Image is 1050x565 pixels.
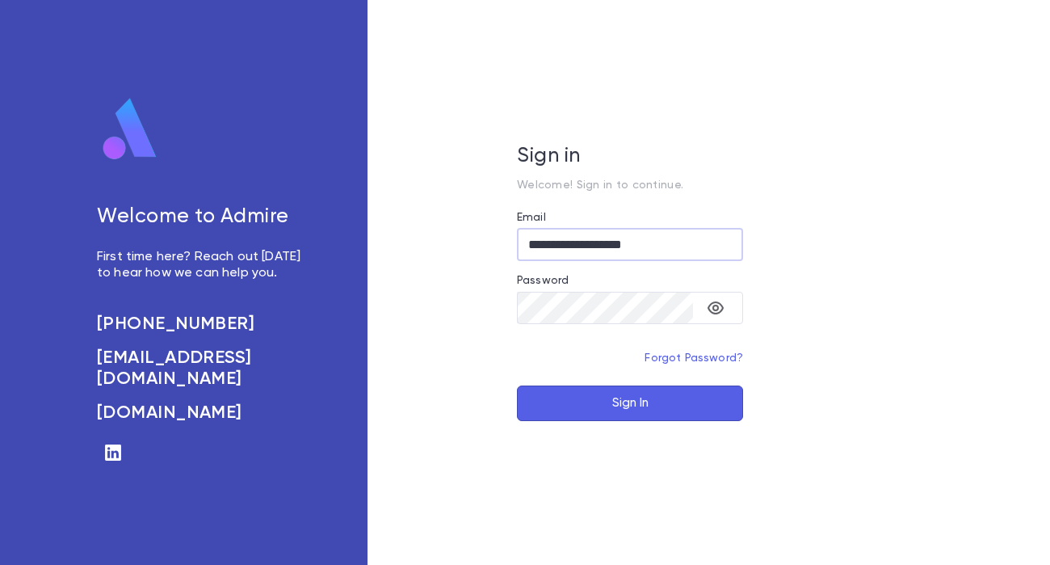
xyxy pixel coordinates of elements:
[517,386,743,421] button: Sign In
[97,403,303,424] a: [DOMAIN_NAME]
[97,348,303,390] a: [EMAIL_ADDRESS][DOMAIN_NAME]
[517,145,743,169] h5: Sign in
[517,179,743,192] p: Welcome! Sign in to continue.
[645,352,743,364] a: Forgot Password?
[97,205,303,230] h5: Welcome to Admire
[699,292,732,324] button: toggle password visibility
[97,97,163,162] img: logo
[517,211,546,224] label: Email
[97,249,303,281] p: First time here? Reach out [DATE] to hear how we can help you.
[517,274,569,287] label: Password
[97,314,303,335] a: [PHONE_NUMBER]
